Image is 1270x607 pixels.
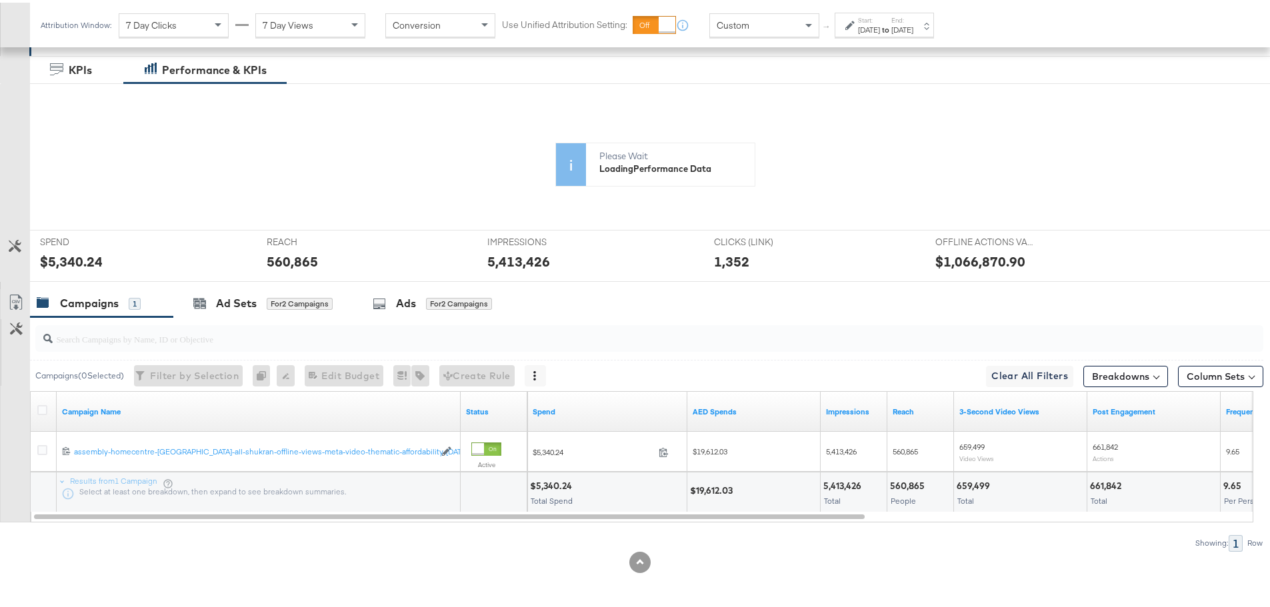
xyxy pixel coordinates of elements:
[693,404,815,414] a: 3.6725
[267,295,333,307] div: for 2 Campaigns
[1247,536,1263,545] div: Row
[986,363,1073,384] button: Clear All Filters
[1093,452,1114,460] sub: Actions
[393,17,441,29] span: Conversion
[959,404,1082,414] a: The number of times your video was viewed for 3 seconds or more.
[959,452,994,460] sub: Video Views
[1083,363,1168,384] button: Breakdowns
[1090,477,1125,490] div: 661,842
[62,404,455,414] a: Your campaign name.
[1224,493,1263,503] span: Per Person
[502,16,627,29] label: Use Unified Attribution Setting:
[126,17,177,29] span: 7 Day Clicks
[690,482,737,494] div: $19,612.03
[991,365,1068,382] span: Clear All Filters
[893,444,918,454] span: 560,865
[471,458,501,466] label: Active
[858,13,880,22] label: Start:
[957,493,974,503] span: Total
[821,23,833,27] span: ↑
[533,444,653,454] span: $5,340.24
[1093,404,1215,414] a: The number of actions related to your Page's posts as a result of your ad.
[253,362,277,384] div: 0
[824,493,841,503] span: Total
[53,318,1151,344] input: Search Campaigns by Name, ID or Objective
[60,293,119,308] div: Campaigns
[263,17,313,29] span: 7 Day Views
[891,13,913,22] label: End:
[74,444,435,455] a: assembly-homecentre-[GEOGRAPHIC_DATA]-all-shukran-offline-views-meta-video-thematic-affordability...
[890,477,929,490] div: 560,865
[533,404,682,414] a: The total amount spent to date.
[693,444,727,454] span: $19,612.03
[129,295,141,307] div: 1
[893,404,949,414] a: The number of people your ad was served to.
[1226,444,1239,454] span: 9.65
[69,60,92,75] div: KPIs
[1093,439,1118,449] span: 661,842
[826,404,882,414] a: The number of times your ad was served. On mobile apps an ad is counted as served the first time ...
[826,444,857,454] span: 5,413,426
[891,493,916,503] span: People
[396,293,416,308] div: Ads
[880,22,891,32] strong: to
[162,60,267,75] div: Performance & KPIs
[1229,532,1243,549] div: 1
[530,477,576,490] div: $5,340.24
[1195,536,1229,545] div: Showing:
[959,439,985,449] span: 659,499
[891,22,913,33] div: [DATE]
[858,22,880,33] div: [DATE]
[957,477,994,490] div: 659,499
[717,17,749,29] span: Custom
[1223,477,1245,490] div: 9.65
[35,367,124,379] div: Campaigns ( 0 Selected)
[1091,493,1107,503] span: Total
[1178,363,1263,384] button: Column Sets
[40,18,112,27] div: Attribution Window:
[531,493,573,503] span: Total Spend
[216,293,257,308] div: Ad Sets
[426,295,492,307] div: for 2 Campaigns
[466,404,522,414] a: Shows the current state of your Ad Campaign.
[823,477,865,490] div: 5,413,426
